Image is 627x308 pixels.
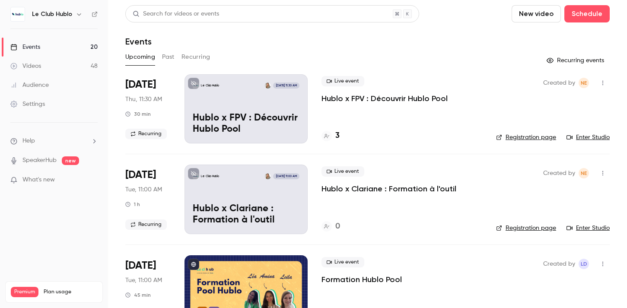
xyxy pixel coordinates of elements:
[543,78,575,88] span: Created by
[321,166,364,177] span: Live event
[193,203,299,226] p: Hublo x Clariane : Formation à l'outil
[87,176,98,184] iframe: Noticeable Trigger
[125,36,152,47] h1: Events
[11,7,25,21] img: Le Club Hublo
[22,156,57,165] a: SpeakerHub
[581,168,587,178] span: NE
[579,78,589,88] span: Noelia Enriquez
[185,165,308,234] a: Hublo x Clariane : Formation à l'outilLe Club HubloNoelia Enriquez[DATE] 11:00 AMHublo x Clariane...
[10,100,45,108] div: Settings
[125,50,155,64] button: Upcoming
[543,54,610,67] button: Recurring events
[193,113,299,135] p: Hublo x FPV : Découvrir Hublo Pool
[265,83,271,89] img: Noelia Enriquez
[125,129,167,139] span: Recurring
[512,5,561,22] button: New video
[564,5,610,22] button: Schedule
[10,43,40,51] div: Events
[133,10,219,19] div: Search for videos or events
[581,259,587,269] span: LD
[11,287,38,297] span: Premium
[321,221,340,232] a: 0
[125,219,167,230] span: Recurring
[273,83,299,89] span: [DATE] 11:30 AM
[265,173,271,179] img: Noelia Enriquez
[32,10,72,19] h6: Le Club Hublo
[273,173,299,179] span: [DATE] 11:00 AM
[44,289,97,295] span: Plan usage
[579,168,589,178] span: Noelia Enriquez
[22,175,55,184] span: What's new
[321,184,456,194] a: Hublo x Clariane : Formation à l'outil
[543,259,575,269] span: Created by
[335,221,340,232] h4: 0
[567,224,610,232] a: Enter Studio
[10,81,49,89] div: Audience
[125,165,171,234] div: Sep 23 Tue, 11:00 AM (Europe/Paris)
[125,276,162,285] span: Tue, 11:00 AM
[10,62,41,70] div: Videos
[125,185,162,194] span: Tue, 11:00 AM
[321,257,364,267] span: Live event
[321,274,402,285] a: Formation Hublo Pool
[162,50,175,64] button: Past
[125,95,162,104] span: Thu, 11:30 AM
[581,78,587,88] span: NE
[125,292,151,298] div: 45 min
[496,224,556,232] a: Registration page
[335,130,340,142] h4: 3
[22,137,35,146] span: Help
[125,78,156,92] span: [DATE]
[321,76,364,86] span: Live event
[201,83,219,88] p: Le Club Hublo
[496,133,556,142] a: Registration page
[201,174,219,178] p: Le Club Hublo
[125,168,156,182] span: [DATE]
[543,168,575,178] span: Created by
[321,93,448,104] a: Hublo x FPV : Découvrir Hublo Pool
[579,259,589,269] span: Leila Domec
[125,111,151,117] div: 30 min
[125,259,156,273] span: [DATE]
[185,74,308,143] a: Hublo x FPV : Découvrir Hublo PoolLe Club HubloNoelia Enriquez[DATE] 11:30 AMHublo x FPV : Découv...
[181,50,210,64] button: Recurring
[125,201,140,208] div: 1 h
[567,133,610,142] a: Enter Studio
[125,74,171,143] div: Sep 18 Thu, 11:30 AM (Europe/Paris)
[10,137,98,146] li: help-dropdown-opener
[62,156,79,165] span: new
[321,130,340,142] a: 3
